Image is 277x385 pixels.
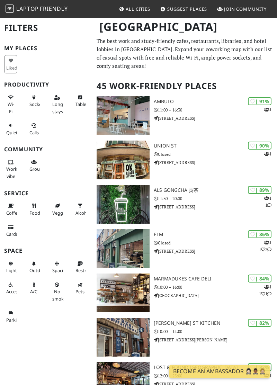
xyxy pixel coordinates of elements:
[52,101,63,114] span: Long stays
[75,101,88,107] span: Work-friendly tables
[92,318,277,357] a: John St Kitchen | 82% [PERSON_NAME] St Kitchen 10:00 – 14:00 [STREET_ADDRESS][PERSON_NAME]
[154,115,277,122] p: [STREET_ADDRESS]
[97,229,150,268] img: ELM
[6,3,68,15] a: LaptopFriendly LaptopFriendly
[50,92,63,117] button: Long stays
[248,363,271,371] div: | 82%
[4,45,88,52] h3: My Places
[27,258,41,276] button: Outdoor
[29,210,40,216] span: Food
[27,156,41,175] button: Groups
[154,204,277,210] p: [STREET_ADDRESS]
[50,200,63,218] button: Veggie
[73,200,87,218] button: Alcohol
[248,97,271,105] div: | 91%
[4,146,88,153] h3: Community
[27,279,41,297] button: A/C
[126,6,150,12] span: All Cities
[158,3,210,15] a: Suggest Places
[154,107,277,113] p: 11:00 – 16:30
[116,3,153,15] a: All Cities
[248,275,271,283] div: | 84%
[75,210,91,216] span: Alcohol
[29,101,45,107] span: Power sockets
[4,120,17,138] button: Quiet
[154,240,277,246] p: Closed
[50,279,63,304] button: No smoke
[97,274,150,312] img: Marmadukes Cafe Deli
[259,239,271,252] p: 1 1 2
[167,6,207,12] span: Suggest Places
[248,319,271,327] div: | 82%
[264,195,271,208] p: 1 1
[154,187,277,193] h3: ALS Gongcha 贡茶
[29,129,39,136] span: Video/audio calls
[94,17,273,36] h1: [GEOGRAPHIC_DATA]
[154,320,277,326] h3: [PERSON_NAME] St Kitchen
[4,190,88,197] h3: Service
[214,3,269,15] a: Join Community
[52,267,71,274] span: Spacious
[154,337,277,343] p: [STREET_ADDRESS][PERSON_NAME]
[92,96,277,135] a: Ambulo | 91% 1 Ambulo 11:00 – 16:30 [STREET_ADDRESS]
[4,307,17,325] button: Parking
[154,151,277,158] p: Closed
[154,276,277,282] h3: Marmadukes Cafe Deli
[4,81,88,88] h3: Productivity
[264,106,271,113] p: 1
[154,248,277,254] p: [STREET_ADDRESS]
[6,210,20,216] span: Coffee
[154,292,277,299] p: [GEOGRAPHIC_DATA]
[97,141,150,179] img: Union St
[6,317,22,323] span: Parking
[4,258,17,276] button: Light
[4,279,17,297] button: Accessible
[154,159,277,166] p: [STREET_ADDRESS]
[154,195,277,202] p: 11:30 – 20:30
[97,96,150,135] img: Ambulo
[75,288,84,295] span: Pet friendly
[52,210,66,216] span: Veggie
[27,120,41,138] button: Calls
[154,232,277,238] h3: ELM
[154,99,277,105] h3: Ambulo
[52,288,66,302] span: Smoke free
[4,156,17,182] button: Work vibe
[6,231,18,237] span: Credit cards
[154,365,277,370] h3: Lost & Found [GEOGRAPHIC_DATA]
[154,284,277,290] p: 10:00 – 16:00
[248,142,271,150] div: | 90%
[264,151,271,157] p: 1
[40,5,68,12] span: Friendly
[73,258,87,276] button: Restroom
[4,17,88,38] h2: Filters
[4,200,17,218] button: Coffee
[92,274,277,312] a: Marmadukes Cafe Deli | 84% 111 Marmadukes Cafe Deli 10:00 – 16:00 [GEOGRAPHIC_DATA]
[8,101,14,114] span: Stable Wi-Fi
[224,6,267,12] span: Join Community
[92,141,277,179] a: Union St | 90% 1 Union St Closed [STREET_ADDRESS]
[6,288,27,295] span: Accessible
[248,186,271,194] div: | 89%
[154,143,277,149] h3: Union St
[29,267,47,274] span: Outdoor area
[75,267,96,274] span: Restroom
[73,279,87,297] button: Pets
[4,221,17,240] button: Cards
[92,229,277,268] a: ELM | 86% 112 ELM Closed [STREET_ADDRESS]
[50,258,63,276] button: Spacious
[97,185,150,224] img: ALS Gongcha 贡茶
[97,75,273,97] h2: 45 Work-Friendly Places
[154,328,277,335] p: 10:00 – 14:00
[97,318,150,357] img: John St Kitchen
[4,92,17,117] button: Wi-Fi
[6,5,14,13] img: LaptopFriendly
[27,92,41,110] button: Sockets
[154,373,277,379] p: 12:00 – 23:00
[6,129,18,136] span: Quiet
[73,92,87,110] button: Tables
[248,230,271,238] div: | 86%
[259,284,271,297] p: 1 1 1
[92,185,277,224] a: ALS Gongcha 贡茶 | 89% 11 ALS Gongcha 贡茶 11:30 – 20:30 [STREET_ADDRESS]
[169,365,270,378] a: Become an Ambassador 🤵🏻‍♀️🤵🏾‍♂️🤵🏼‍♀️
